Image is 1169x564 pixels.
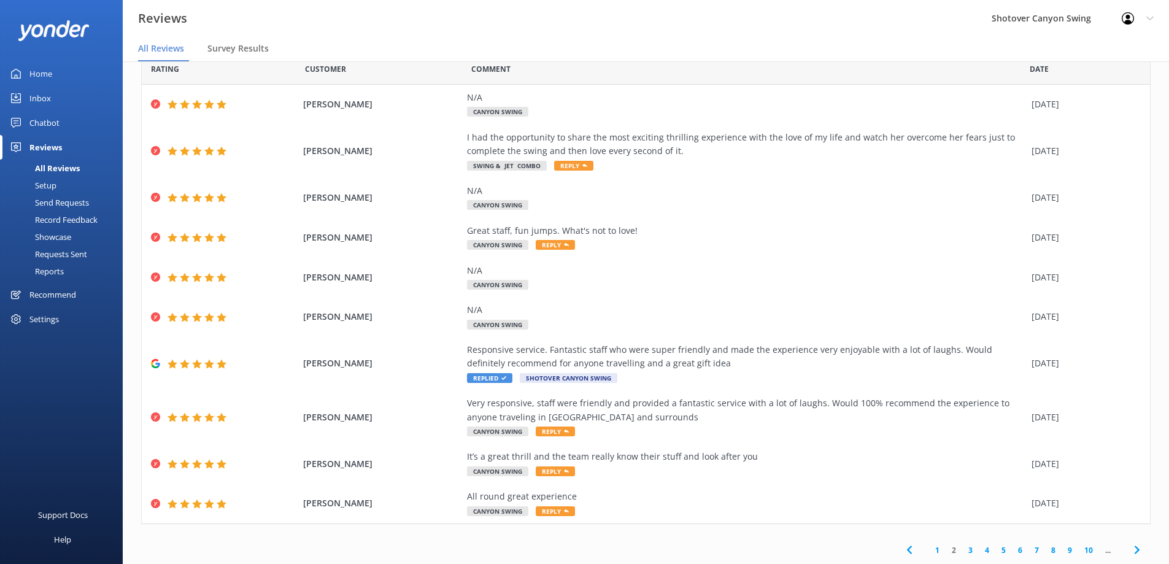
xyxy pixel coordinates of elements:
[1032,191,1135,204] div: [DATE]
[7,228,71,245] div: Showcase
[7,160,123,177] a: All Reviews
[7,177,56,194] div: Setup
[7,194,123,211] a: Send Requests
[467,280,528,290] span: Canyon Swing
[303,457,461,471] span: [PERSON_NAME]
[1099,544,1117,556] span: ...
[1032,144,1135,158] div: [DATE]
[1032,411,1135,424] div: [DATE]
[29,110,60,135] div: Chatbot
[303,357,461,370] span: [PERSON_NAME]
[1032,357,1135,370] div: [DATE]
[1062,544,1078,556] a: 9
[520,373,617,383] span: Shotover Canyon Swing
[467,396,1025,424] div: Very responsive, staff were friendly and provided a fantastic service with a lot of laughs. Would...
[303,271,461,284] span: [PERSON_NAME]
[467,200,528,210] span: Canyon Swing
[467,450,1025,463] div: It’s a great thrill and the team really know their stuff and look after you
[467,506,528,516] span: Canyon Swing
[536,506,575,516] span: Reply
[946,544,962,556] a: 2
[7,263,123,280] a: Reports
[536,466,575,476] span: Reply
[1032,310,1135,323] div: [DATE]
[151,63,179,75] span: Date
[467,107,528,117] span: Canyon Swing
[467,343,1025,371] div: Responsive service. Fantastic staff who were super friendly and made the experience very enjoyabl...
[554,161,593,171] span: Reply
[467,131,1025,158] div: I had the opportunity to share the most exciting thrilling experience with the love of my life an...
[467,184,1025,198] div: N/A
[7,194,89,211] div: Send Requests
[303,144,461,158] span: [PERSON_NAME]
[467,161,547,171] span: Swing & Jet Combo
[467,373,512,383] span: Replied
[467,91,1025,104] div: N/A
[962,544,979,556] a: 3
[305,63,346,75] span: Date
[979,544,995,556] a: 4
[29,61,52,86] div: Home
[303,310,461,323] span: [PERSON_NAME]
[1028,544,1045,556] a: 7
[138,42,184,55] span: All Reviews
[1032,231,1135,244] div: [DATE]
[467,240,528,250] span: Canyon Swing
[471,63,511,75] span: Question
[7,211,98,228] div: Record Feedback
[1032,271,1135,284] div: [DATE]
[995,544,1012,556] a: 5
[303,231,461,244] span: [PERSON_NAME]
[467,490,1025,503] div: All round great experience
[29,86,51,110] div: Inbox
[467,303,1025,317] div: N/A
[1078,544,1099,556] a: 10
[929,544,946,556] a: 1
[7,211,123,228] a: Record Feedback
[7,177,123,194] a: Setup
[1045,544,1062,556] a: 8
[1012,544,1028,556] a: 6
[38,503,88,527] div: Support Docs
[7,228,123,245] a: Showcase
[207,42,269,55] span: Survey Results
[7,245,123,263] a: Requests Sent
[467,466,528,476] span: Canyon Swing
[29,307,59,331] div: Settings
[29,135,62,160] div: Reviews
[536,240,575,250] span: Reply
[138,9,187,28] h3: Reviews
[7,263,64,280] div: Reports
[29,282,76,307] div: Recommend
[18,20,89,41] img: yonder-white-logo.png
[1030,63,1049,75] span: Date
[7,245,87,263] div: Requests Sent
[303,496,461,510] span: [PERSON_NAME]
[467,264,1025,277] div: N/A
[1032,457,1135,471] div: [DATE]
[1032,496,1135,510] div: [DATE]
[467,224,1025,238] div: Great staff, fun jumps. What's not to love!
[54,527,71,552] div: Help
[536,427,575,436] span: Reply
[303,98,461,111] span: [PERSON_NAME]
[467,427,528,436] span: Canyon Swing
[303,411,461,424] span: [PERSON_NAME]
[1032,98,1135,111] div: [DATE]
[303,191,461,204] span: [PERSON_NAME]
[7,160,80,177] div: All Reviews
[467,320,528,330] span: Canyon Swing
